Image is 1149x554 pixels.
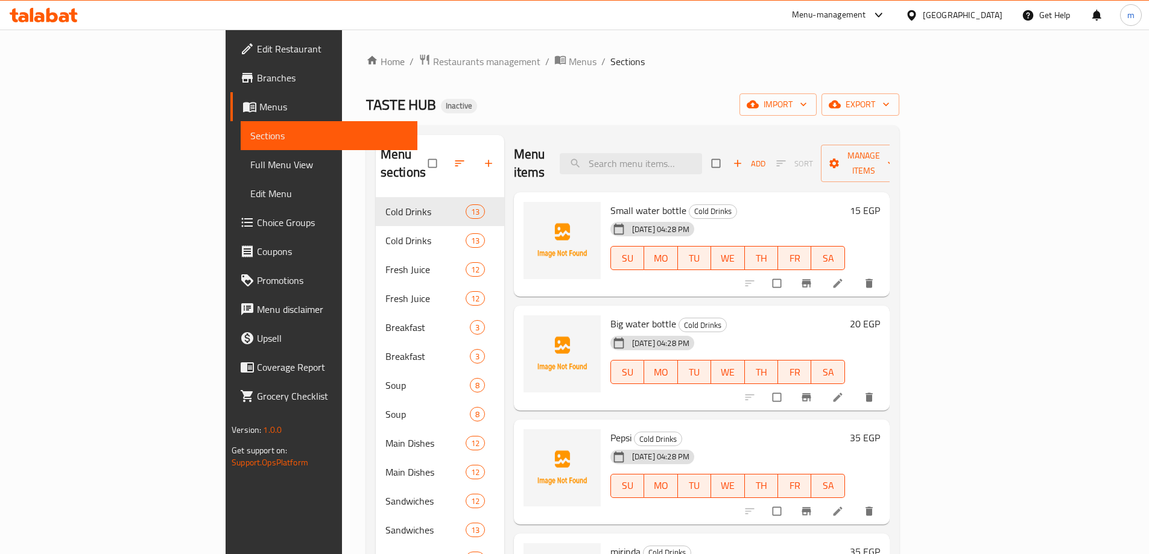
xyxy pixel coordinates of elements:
[768,154,821,173] span: Select section first
[923,8,1002,22] div: [GEOGRAPHIC_DATA]
[250,128,408,143] span: Sections
[524,429,601,506] img: Pepsi
[749,97,807,112] span: import
[257,389,408,403] span: Grocery Checklist
[376,429,504,458] div: Main Dishes12
[250,186,408,201] span: Edit Menu
[816,477,840,494] span: SA
[466,291,485,306] div: items
[366,91,436,118] span: TASTE HUB
[683,477,706,494] span: TU
[678,474,711,498] button: TU
[683,250,706,267] span: TU
[524,315,601,392] img: Big water bottle
[230,324,417,353] a: Upsell
[466,438,484,449] span: 12
[385,523,466,537] span: Sandwiches
[385,494,466,508] div: Sandwiches
[230,237,417,266] a: Coupons
[601,54,606,69] li: /
[856,270,885,297] button: delete
[793,270,822,297] button: Branch-specific-item
[466,264,484,275] span: 12
[716,250,739,267] span: WE
[1127,8,1135,22] span: m
[230,295,417,324] a: Menu disclaimer
[569,54,597,69] span: Menus
[466,524,484,536] span: 13
[241,150,417,179] a: Full Menu View
[793,384,822,411] button: Branch-specific-item
[250,157,408,172] span: Full Menu View
[257,331,408,345] span: Upsell
[545,54,549,69] li: /
[778,360,811,384] button: FR
[385,291,466,306] span: Fresh Juice
[230,353,417,382] a: Coverage Report
[230,382,417,411] a: Grocery Checklist
[466,467,484,478] span: 12
[811,474,844,498] button: SA
[466,436,485,450] div: items
[376,342,504,371] div: Breakfast3
[466,233,485,248] div: items
[466,235,484,247] span: 13
[716,364,739,381] span: WE
[385,233,466,248] div: Cold Drinks
[750,250,773,267] span: TH
[627,224,694,235] span: [DATE] 04:28 PM
[610,474,644,498] button: SU
[679,318,727,332] div: Cold Drinks
[257,302,408,316] span: Menu disclaimer
[733,157,765,171] span: Add
[649,250,673,267] span: MO
[730,154,768,173] button: Add
[230,92,417,121] a: Menus
[385,436,466,450] span: Main Dishes
[385,465,466,479] span: Main Dishes
[441,99,477,113] div: Inactive
[811,360,844,384] button: SA
[257,42,408,56] span: Edit Restaurant
[441,101,477,111] span: Inactive
[470,349,485,364] div: items
[376,458,504,486] div: Main Dishes12
[616,364,639,381] span: SU
[778,246,811,270] button: FR
[230,34,417,63] a: Edit Restaurant
[616,477,639,494] span: SU
[385,378,470,392] span: Soup
[610,429,631,447] span: Pepsi
[446,150,475,177] span: Sort sections
[610,54,645,69] span: Sections
[678,246,711,270] button: TU
[470,320,485,335] div: items
[649,477,673,494] span: MO
[385,349,470,364] span: Breakfast
[554,54,597,69] a: Menus
[257,215,408,230] span: Choice Groups
[783,250,806,267] span: FR
[832,277,846,289] a: Edit menu item
[421,152,446,175] span: Select all sections
[232,442,287,458] span: Get support on:
[470,378,485,392] div: items
[470,351,484,362] span: 3
[850,315,880,332] h6: 20 EGP
[385,407,470,421] span: Soup
[466,465,485,479] div: items
[263,422,282,438] span: 1.0.0
[627,338,694,349] span: [DATE] 04:28 PM
[644,360,677,384] button: MO
[627,451,694,462] span: [DATE] 04:28 PM
[385,262,466,277] div: Fresh Juice
[470,380,484,391] span: 8
[689,204,736,218] span: Cold Drinks
[634,432,682,446] div: Cold Drinks
[716,477,739,494] span: WE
